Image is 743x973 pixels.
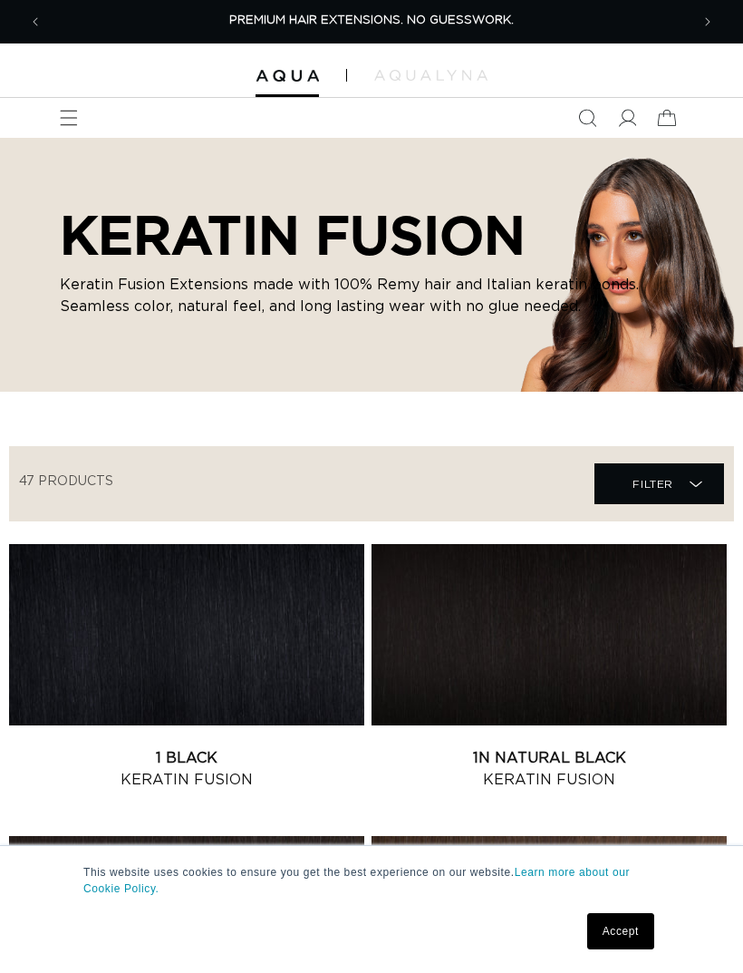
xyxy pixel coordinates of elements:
[256,70,319,83] img: Aqua Hair Extensions
[632,467,673,501] span: Filter
[688,2,728,42] button: Next announcement
[567,98,607,138] summary: Search
[9,747,364,791] a: 1 Black Keratin Fusion
[49,98,89,138] summary: Menu
[374,70,487,81] img: aqualyna.com
[371,747,727,791] a: 1N Natural Black Keratin Fusion
[229,15,514,26] span: PREMIUM HAIR EXTENSIONS. NO GUESSWORK.
[83,864,660,897] p: This website uses cookies to ensure you get the best experience on our website.
[60,203,683,267] h2: KERATIN FUSION
[594,463,724,504] summary: Filter
[587,913,654,949] a: Accept
[19,475,113,488] span: 47 products
[60,274,683,317] p: Keratin Fusion Extensions made with 100% Remy hair and Italian keratin bonds. Seamless color, nat...
[15,2,55,42] button: Previous announcement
